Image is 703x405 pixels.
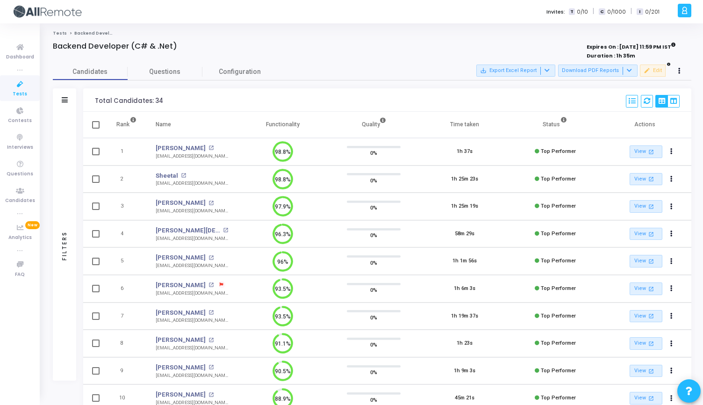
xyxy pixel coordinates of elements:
strong: Expires On : [DATE] 11:59 PM IST [587,41,676,51]
span: Contests [8,117,32,125]
button: Actions [665,255,678,268]
div: [EMAIL_ADDRESS][DOMAIN_NAME] [156,153,228,160]
div: Time taken [450,119,479,130]
a: [PERSON_NAME] [156,363,206,372]
span: Top Performer [541,231,576,237]
th: Status [510,112,601,138]
a: [PERSON_NAME] [156,308,206,318]
span: 0/201 [645,8,660,16]
button: Download PDF Reports [558,65,638,77]
mat-icon: edit [644,67,650,74]
span: Top Performer [541,313,576,319]
a: [PERSON_NAME] [156,144,206,153]
div: 1h 1m 56s [452,257,477,265]
div: View Options [655,95,680,108]
div: [EMAIL_ADDRESS][DOMAIN_NAME] [156,208,228,215]
a: View [630,255,662,268]
span: Top Performer [541,395,576,401]
div: Total Candidates: 34 [95,97,163,105]
span: New [25,221,40,229]
button: Actions [665,337,678,350]
button: Actions [665,364,678,377]
span: 0/10 [577,8,588,16]
mat-icon: open_in_new [647,257,655,265]
a: [PERSON_NAME] [156,281,206,290]
span: Backend Developer (C# & .Net) [74,30,148,36]
span: 0% [370,285,377,295]
mat-icon: open_in_new [208,255,214,260]
a: View [630,337,662,350]
span: Dashboard [6,53,34,61]
span: Top Performer [541,368,576,374]
span: I [637,8,643,15]
mat-icon: open_in_new [208,282,214,288]
span: Top Performer [541,203,576,209]
mat-icon: open_in_new [208,201,214,206]
div: 45m 21s [455,394,474,402]
a: View [630,228,662,240]
td: 1 [107,138,146,166]
span: 0% [370,258,377,267]
div: 1h 19m 37s [451,312,478,320]
mat-icon: open_in_new [647,285,655,293]
th: Actions [601,112,691,138]
a: View [630,392,662,405]
span: 0% [370,312,377,322]
mat-icon: save_alt [480,67,487,74]
span: Configuration [219,67,261,77]
td: 5 [107,247,146,275]
button: Actions [665,310,678,323]
td: 9 [107,357,146,385]
div: 1h 37s [457,148,473,156]
div: Name [156,119,171,130]
mat-icon: open_in_new [208,338,214,343]
a: [PERSON_NAME] [156,390,206,399]
span: Analytics [8,234,32,242]
button: Actions [665,173,678,186]
mat-icon: open_in_new [181,173,186,178]
div: [EMAIL_ADDRESS][DOMAIN_NAME] [156,290,228,297]
span: C [599,8,605,15]
div: Filters [60,195,69,297]
mat-icon: open_in_new [647,312,655,320]
mat-icon: open_in_new [647,340,655,347]
mat-icon: open_in_new [647,148,655,156]
div: 1h 9m 3s [454,367,475,375]
div: [EMAIL_ADDRESS][DOMAIN_NAME] [156,180,228,187]
label: Invites: [546,8,565,16]
span: T [569,8,575,15]
span: 0% [370,395,377,404]
div: 58m 29s [455,230,474,238]
div: [EMAIL_ADDRESS][DOMAIN_NAME] [156,235,228,242]
th: Rank [107,112,146,138]
span: 0% [370,175,377,185]
button: Actions [665,200,678,213]
span: Top Performer [541,285,576,291]
mat-icon: open_in_new [647,202,655,210]
a: View [630,310,662,323]
td: 4 [107,220,146,248]
button: Edit [640,65,666,77]
span: Top Performer [541,176,576,182]
span: | [593,7,594,16]
mat-icon: open_in_new [647,230,655,238]
span: | [631,7,632,16]
span: Candidates [5,197,35,205]
span: 0% [370,340,377,349]
span: Interviews [7,144,33,152]
button: Actions [665,392,678,405]
div: 1h 23s [457,340,473,347]
td: 2 [107,166,146,193]
th: Functionality [237,112,328,138]
mat-icon: open_in_new [208,392,214,398]
nav: breadcrumb [53,30,691,36]
span: Candidates [53,67,128,77]
span: Tests [13,90,27,98]
strong: Duration : 1h 35m [587,52,635,59]
a: [PERSON_NAME] [156,198,206,208]
a: [PERSON_NAME] [156,335,206,345]
div: [EMAIL_ADDRESS][DOMAIN_NAME] [156,345,228,352]
div: [EMAIL_ADDRESS][DOMAIN_NAME] [156,317,228,324]
span: Top Performer [541,148,576,154]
